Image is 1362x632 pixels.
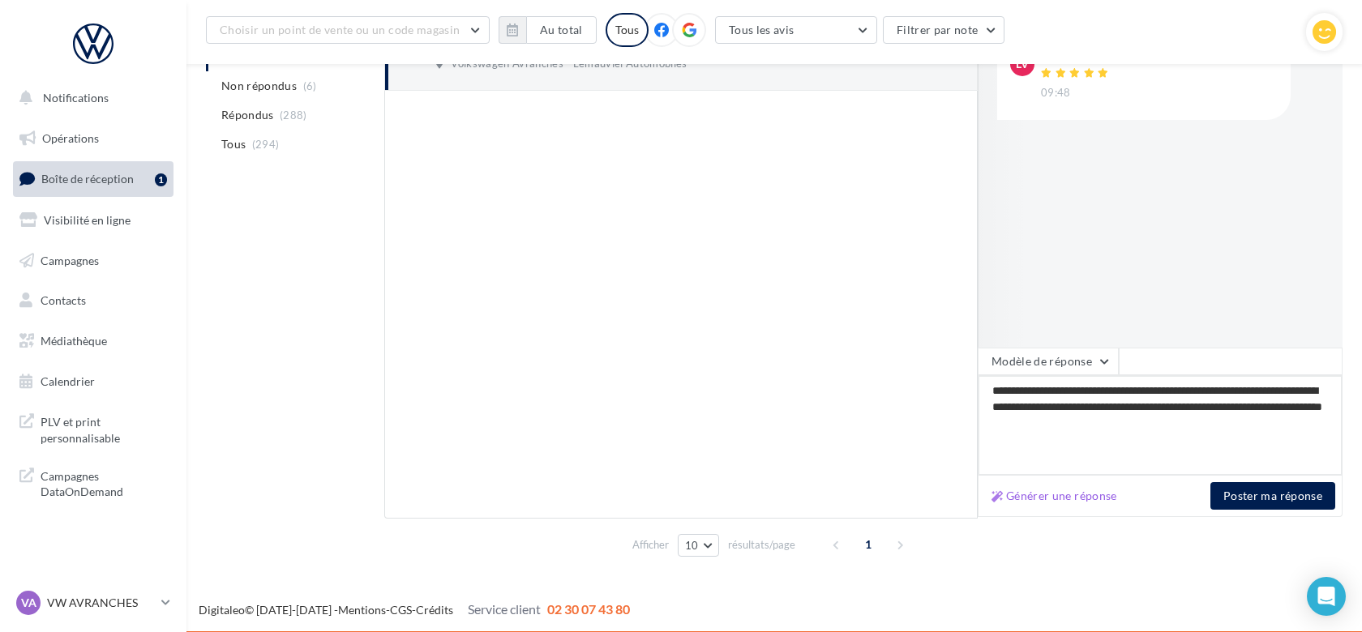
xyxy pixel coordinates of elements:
[715,16,877,44] button: Tous les avis
[1307,577,1346,616] div: Open Intercom Messenger
[10,122,177,156] a: Opérations
[10,203,177,237] a: Visibilité en ligne
[41,253,99,267] span: Campagnes
[155,173,167,186] div: 1
[41,172,134,186] span: Boîte de réception
[47,595,155,611] p: VW AVRANCHES
[1016,56,1029,72] span: LV
[220,23,460,36] span: Choisir un point de vente ou un code magasin
[13,587,173,618] a: VA VW AVRANCHES
[221,78,297,94] span: Non répondus
[390,603,412,617] a: CGS
[252,138,280,151] span: (294)
[280,109,307,122] span: (288)
[199,603,245,617] a: Digitaleo
[41,374,95,388] span: Calendrier
[547,601,630,617] span: 02 30 07 43 80
[729,23,794,36] span: Tous les avis
[206,16,490,44] button: Choisir un point de vente ou un code magasin
[21,595,36,611] span: VA
[41,293,86,307] span: Contacts
[468,601,541,617] span: Service client
[10,404,177,452] a: PLV et print personnalisable
[985,486,1124,506] button: Générer une réponse
[1210,482,1335,510] button: Poster ma réponse
[221,136,246,152] span: Tous
[10,244,177,278] a: Campagnes
[526,16,597,44] button: Au total
[883,16,1005,44] button: Filtrer par note
[221,107,274,123] span: Répondus
[10,284,177,318] a: Contacts
[678,534,719,557] button: 10
[303,79,317,92] span: (6)
[855,532,881,557] span: 1
[43,91,109,105] span: Notifications
[499,16,597,44] button: Au total
[1041,86,1071,100] span: 09:48
[10,365,177,399] a: Calendrier
[42,131,99,145] span: Opérations
[416,603,453,617] a: Crédits
[10,459,177,506] a: Campagnes DataOnDemand
[10,81,170,115] button: Notifications
[978,348,1119,375] button: Modèle de réponse
[44,213,131,227] span: Visibilité en ligne
[728,537,795,553] span: résultats/page
[199,603,630,617] span: © [DATE]-[DATE] - - -
[41,411,167,446] span: PLV et print personnalisable
[338,603,386,617] a: Mentions
[41,465,167,500] span: Campagnes DataOnDemand
[10,161,177,196] a: Boîte de réception1
[632,537,669,553] span: Afficher
[10,324,177,358] a: Médiathèque
[41,334,107,348] span: Médiathèque
[606,13,649,47] div: Tous
[685,539,699,552] span: 10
